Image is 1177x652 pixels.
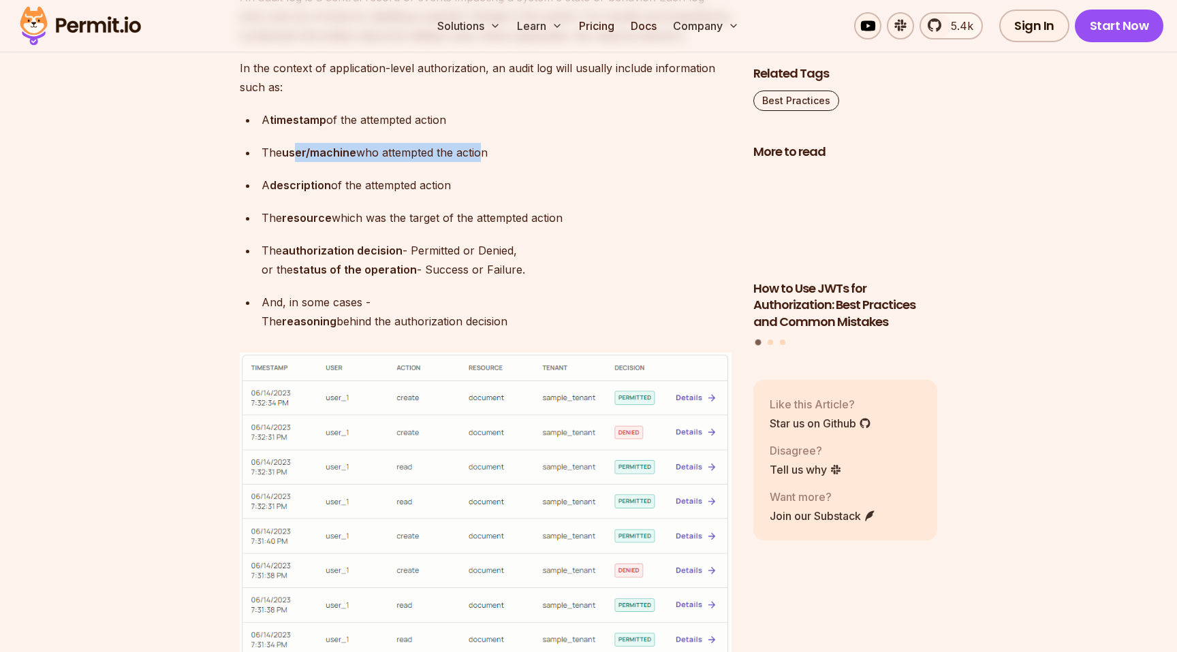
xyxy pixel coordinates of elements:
[282,244,403,257] strong: authorization decision
[1075,10,1164,42] a: Start Now
[282,211,332,225] strong: resource
[780,339,785,344] button: Go to slide 3
[270,178,331,192] strong: description
[625,12,662,39] a: Docs
[770,461,842,477] a: Tell us why
[753,91,839,111] a: Best Practices
[770,442,842,458] p: Disagree?
[282,314,336,328] strong: reasoning
[282,146,356,159] strong: user/machine
[432,12,506,39] button: Solutions
[262,241,732,279] p: The - Permitted or Denied, or the - Success or Failure.
[262,208,732,227] p: The which was the target of the attempted action
[999,10,1069,42] a: Sign In
[240,59,732,97] p: In the context of application-level authorization, an audit log will usually include information ...
[262,110,732,129] p: A of the attempted action
[755,339,762,345] button: Go to slide 1
[262,143,732,162] p: The who attempted the action
[14,3,147,49] img: Permit logo
[753,169,937,347] div: Posts
[668,12,744,39] button: Company
[770,507,876,523] a: Join our Substack
[753,169,937,331] a: How to Use JWTs for Authorization: Best Practices and Common MistakesHow to Use JWTs for Authoriz...
[262,176,732,195] p: A of the attempted action
[943,18,973,34] span: 5.4k
[512,12,568,39] button: Learn
[768,339,773,344] button: Go to slide 2
[574,12,620,39] a: Pricing
[753,169,937,331] li: 1 of 3
[770,395,871,412] p: Like this Article?
[770,488,876,504] p: Want more?
[270,113,326,127] strong: timestamp
[293,263,417,276] strong: status of the operation
[262,293,732,331] p: And, in some cases - The behind the authorization decision
[770,414,871,431] a: Star us on Github
[920,12,983,39] a: 5.4k
[753,280,937,330] h3: How to Use JWTs for Authorization: Best Practices and Common Mistakes
[753,169,937,272] img: How to Use JWTs for Authorization: Best Practices and Common Mistakes
[753,144,937,161] h2: More to read
[753,65,937,82] h2: Related Tags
